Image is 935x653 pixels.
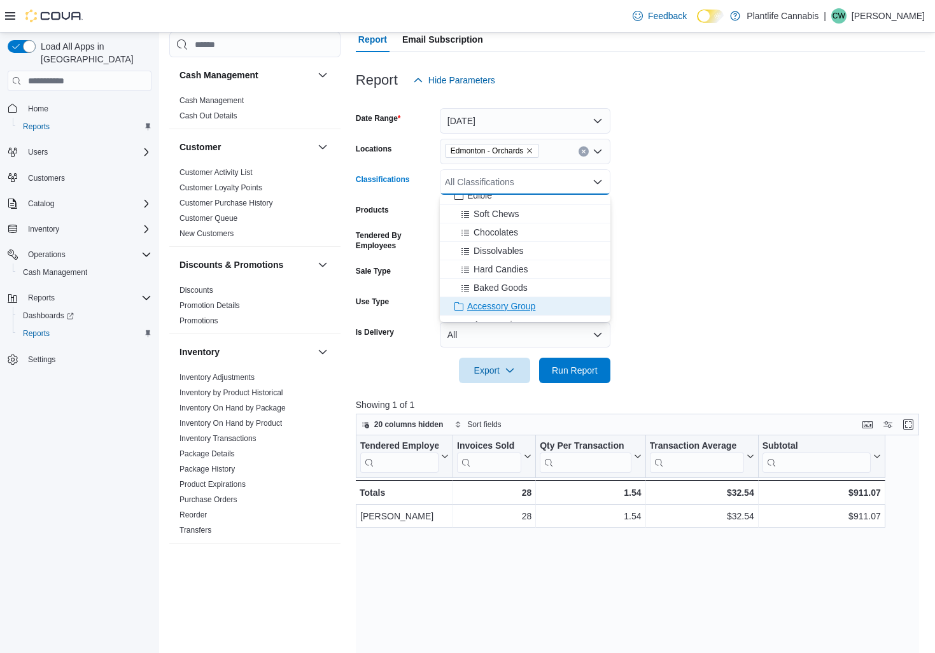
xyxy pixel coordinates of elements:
[3,350,157,369] button: Settings
[179,141,313,153] button: Customer
[440,297,610,316] button: Accessory Group
[23,170,151,186] span: Customers
[440,242,610,260] button: Dissolvables
[451,144,524,157] span: Edmonton - Orchards
[179,229,234,238] a: New Customers
[457,440,521,453] div: Invoices Sold
[3,220,157,238] button: Inventory
[179,96,244,105] a: Cash Management
[18,119,151,134] span: Reports
[28,224,59,234] span: Inventory
[374,419,444,430] span: 20 columns hidden
[179,69,258,81] h3: Cash Management
[467,300,535,312] span: Accessory Group
[23,267,87,277] span: Cash Management
[18,326,55,341] a: Reports
[440,322,610,348] button: All
[648,10,687,22] span: Feedback
[179,372,255,383] span: Inventory Adjustments
[356,417,449,432] button: 20 columns hidden
[467,419,501,430] span: Sort fields
[901,417,916,432] button: Enter fullscreen
[179,316,218,325] a: Promotions
[23,328,50,339] span: Reports
[474,318,521,331] span: Accessories
[13,263,157,281] button: Cash Management
[179,479,246,489] span: Product Expirations
[23,144,53,160] button: Users
[747,8,819,24] p: Plantlife Cannabis
[179,183,262,193] span: Customer Loyalty Points
[356,398,925,411] p: Showing 1 of 1
[179,111,237,121] span: Cash Out Details
[833,8,845,24] span: CW
[13,307,157,325] a: Dashboards
[179,285,213,295] span: Discounts
[356,230,435,251] label: Tendered By Employees
[28,199,54,209] span: Catalog
[28,355,55,365] span: Settings
[18,326,151,341] span: Reports
[763,509,881,524] div: $911.07
[3,143,157,161] button: Users
[428,74,495,87] span: Hide Parameters
[457,440,521,473] div: Invoices Sold
[360,440,439,473] div: Tendered Employee
[540,440,641,473] button: Qty Per Transaction
[28,147,48,157] span: Users
[179,286,213,295] a: Discounts
[358,27,387,52] span: Report
[179,214,237,223] a: Customer Queue
[540,440,631,473] div: Qty Per Transaction
[179,433,257,444] span: Inventory Transactions
[474,207,519,220] span: Soft Chews
[315,139,330,155] button: Customer
[179,464,235,474] span: Package History
[360,440,449,473] button: Tendered Employee
[18,308,79,323] a: Dashboards
[179,510,207,520] span: Reorder
[28,104,48,114] span: Home
[179,258,313,271] button: Discounts & Promotions
[440,316,610,334] button: Accessories
[356,73,398,88] h3: Report
[179,167,253,178] span: Customer Activity List
[179,465,235,474] a: Package History
[649,440,743,473] div: Transaction Average
[445,144,540,158] span: Edmonton - Orchards
[449,417,506,432] button: Sort fields
[179,388,283,398] span: Inventory by Product Historical
[169,283,341,334] div: Discounts & Promotions
[179,404,286,412] a: Inventory On Hand by Package
[179,183,262,192] a: Customer Loyalty Points
[356,297,389,307] label: Use Type
[23,221,151,237] span: Inventory
[18,119,55,134] a: Reports
[179,111,237,120] a: Cash Out Details
[315,67,330,83] button: Cash Management
[852,8,925,24] p: [PERSON_NAME]
[552,364,598,377] span: Run Report
[179,69,313,81] button: Cash Management
[169,165,341,246] div: Customer
[649,440,743,453] div: Transaction Average
[179,449,235,458] a: Package Details
[169,93,341,129] div: Cash Management
[179,346,220,358] h3: Inventory
[179,480,246,489] a: Product Expirations
[23,100,151,116] span: Home
[23,122,50,132] span: Reports
[179,495,237,505] span: Purchase Orders
[762,485,880,500] div: $911.07
[474,244,524,257] span: Dissolvables
[179,388,283,397] a: Inventory by Product Historical
[13,325,157,342] button: Reports
[526,147,533,155] button: Remove Edmonton - Orchards from selection in this group
[169,370,341,543] div: Inventory
[831,8,847,24] div: Chris Wynn
[18,265,92,280] a: Cash Management
[474,263,528,276] span: Hard Candies
[440,223,610,242] button: Chocolates
[440,260,610,279] button: Hard Candies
